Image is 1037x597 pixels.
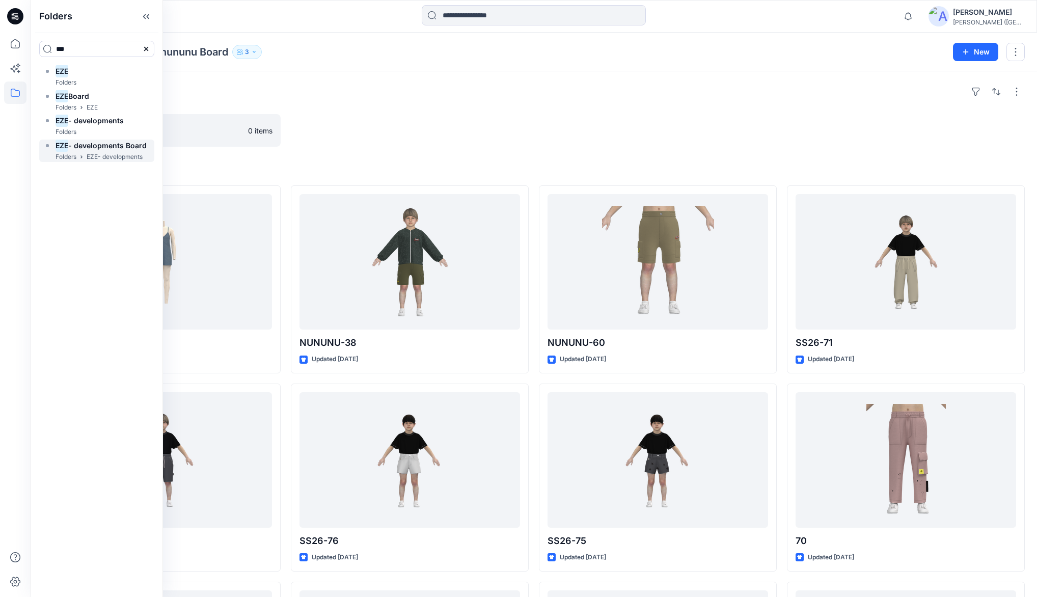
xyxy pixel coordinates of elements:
div: [PERSON_NAME] [953,6,1024,18]
p: EZE- developments [87,152,143,162]
p: Folders [56,102,76,113]
button: New [953,43,998,61]
div: [PERSON_NAME] ([GEOGRAPHIC_DATA]) Exp... [953,18,1024,26]
img: avatar [929,6,949,26]
p: NUNUNU-38 [299,336,520,350]
p: Updated [DATE] [312,354,358,365]
p: SS26-75 [548,534,768,548]
a: SS26-71 [796,194,1016,330]
mark: EZE [56,114,68,127]
span: - developments Board [68,141,147,150]
p: 3 [245,46,249,58]
mark: EZE [56,89,68,103]
span: - developments [68,116,124,125]
button: 3 [232,45,262,59]
p: nununu Board [160,45,228,59]
p: Folders [56,127,76,138]
a: NUNUNU-60 [548,194,768,330]
p: Updated [DATE] [808,552,854,563]
a: NUNUNU-38 [299,194,520,330]
a: SS26-76 [299,392,520,528]
p: Updated [DATE] [560,354,606,365]
p: Folders [56,77,76,88]
p: Updated [DATE] [560,552,606,563]
p: Updated [DATE] [312,552,358,563]
a: SS26-75 [548,392,768,528]
p: NUNUNU-60 [548,336,768,350]
mark: EZE [56,64,68,78]
h4: Styles [43,163,1025,175]
p: 70 [796,534,1016,548]
p: SS26-71 [796,336,1016,350]
p: 0 items [248,125,272,136]
p: Folders [56,152,76,162]
p: Updated [DATE] [808,354,854,365]
p: EZE [87,102,98,113]
a: 70 [796,392,1016,528]
span: Board [68,92,89,100]
mark: EZE [56,139,68,152]
p: SS26-76 [299,534,520,548]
